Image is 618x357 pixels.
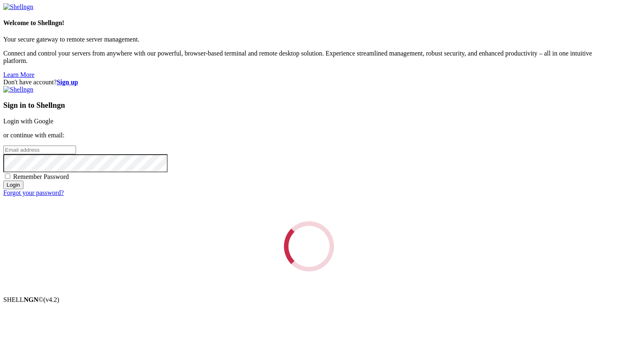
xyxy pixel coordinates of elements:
[3,71,35,78] a: Learn More
[3,189,64,196] a: Forgot your password?
[3,19,615,27] h4: Welcome to Shellngn!
[13,173,69,180] span: Remember Password
[44,296,60,303] span: 4.2.0
[3,296,59,303] span: SHELL ©
[3,86,33,93] img: Shellngn
[24,296,39,303] b: NGN
[3,118,53,125] a: Login with Google
[3,101,615,110] h3: Sign in to Shellngn
[3,79,615,86] div: Don't have account?
[3,36,615,43] p: Your secure gateway to remote server management.
[3,132,615,139] p: or continue with email:
[3,50,615,65] p: Connect and control your servers from anywhere with our powerful, browser-based terminal and remo...
[57,79,78,86] a: Sign up
[3,3,33,11] img: Shellngn
[3,146,76,154] input: Email address
[5,174,10,179] input: Remember Password
[284,221,334,271] div: Loading...
[3,181,23,189] input: Login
